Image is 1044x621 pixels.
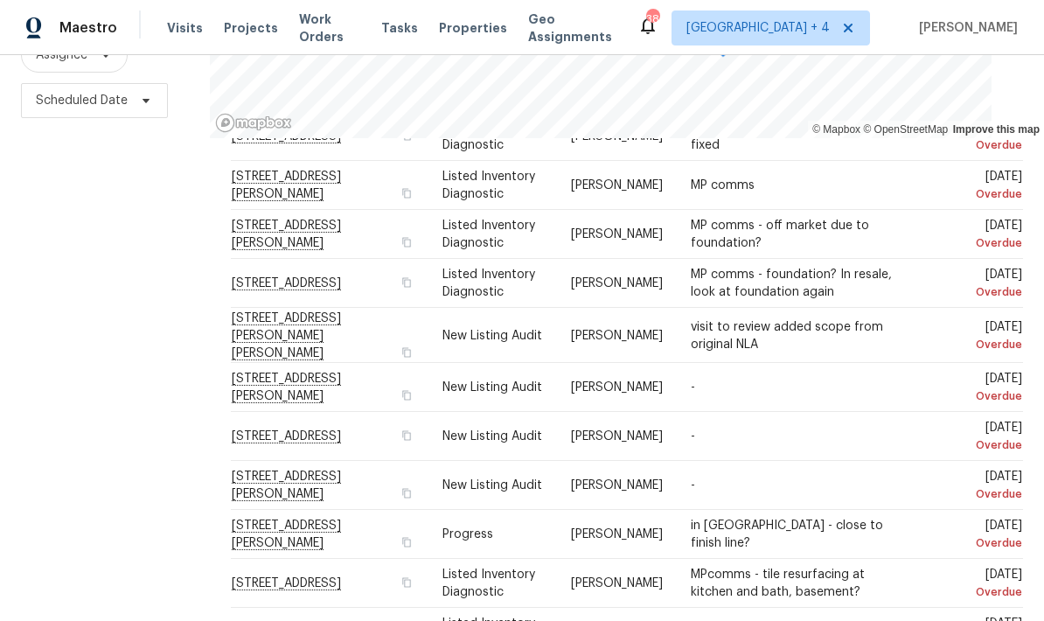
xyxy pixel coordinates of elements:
button: Copy Address [399,128,414,143]
span: [DATE] [929,471,1022,503]
button: Copy Address [399,234,414,250]
span: [DATE] [929,569,1022,601]
a: Mapbox [812,123,860,136]
span: Progress [442,528,493,541]
span: [DATE] [929,220,1022,252]
button: Copy Address [399,275,414,290]
span: Maestro [59,19,117,37]
span: New Listing Audit [442,381,542,394]
div: Overdue [929,387,1022,405]
div: Overdue [929,283,1022,301]
div: Overdue [929,234,1022,252]
button: Copy Address [399,387,414,403]
span: Listed Inventory Diagnostic [442,269,535,298]
span: Properties [439,19,507,37]
span: [DATE] [929,320,1022,352]
span: New Listing Audit [442,430,542,443]
button: Copy Address [399,575,414,590]
span: [DATE] [929,520,1022,552]
span: Scheduled Date [36,92,128,109]
div: Overdue [929,185,1022,203]
span: MPcomms - tile resurfacing at kitchen and bath, basement? [691,569,865,598]
span: [DATE] [929,171,1022,203]
span: Listed Inventory Diagnostic [442,220,535,249]
span: Geo Assignments [528,10,616,45]
a: OpenStreetMap [863,123,948,136]
span: [DATE] [929,422,1022,454]
span: [DATE] [929,122,1022,154]
span: [DATE] [929,269,1022,301]
span: MP comms [691,179,755,192]
span: Listed Inventory Diagnostic [442,171,535,200]
span: [PERSON_NAME] [571,277,663,290]
span: visit to review added scope from original NLA [691,320,883,350]
span: [DATE] [929,373,1022,405]
div: Overdue [929,436,1022,454]
span: New Listing Audit [442,329,542,341]
span: Visits [167,19,203,37]
span: - [691,479,695,492]
span: [PERSON_NAME] [571,329,663,341]
button: Copy Address [399,344,414,359]
span: MP comms - water off issues, verify fixed [691,122,896,151]
span: MP comms - off market due to foundation? [691,220,869,249]
span: [PERSON_NAME] [912,19,1018,37]
span: MP comms - foundation? In resale, look at foundation again [691,269,892,298]
button: Copy Address [399,534,414,550]
span: - [691,381,695,394]
span: Listed Inventory Diagnostic [442,569,535,598]
a: Mapbox homepage [215,113,292,133]
span: Projects [224,19,278,37]
span: Work Orders [299,10,360,45]
span: [PERSON_NAME] [571,479,663,492]
span: [PERSON_NAME] [571,528,663,541]
span: [PERSON_NAME] [571,577,663,590]
span: [PERSON_NAME] [571,430,663,443]
div: Overdue [929,335,1022,352]
span: New Listing Audit [442,479,542,492]
span: [PERSON_NAME] [571,381,663,394]
button: Copy Address [399,185,414,201]
span: Listed Inventory Diagnostic [442,122,535,151]
button: Copy Address [399,428,414,443]
span: in [GEOGRAPHIC_DATA] - close to finish line? [691,520,883,549]
button: Copy Address [399,485,414,501]
span: - [691,430,695,443]
span: [PERSON_NAME] [571,179,663,192]
span: Tasks [381,22,418,34]
a: Improve this map [953,123,1040,136]
div: Overdue [929,485,1022,503]
span: Assignee [36,46,87,64]
div: Overdue [929,583,1022,601]
div: 38 [646,10,658,28]
div: Overdue [929,136,1022,154]
span: [PERSON_NAME] [571,130,663,143]
div: Overdue [929,534,1022,552]
span: [PERSON_NAME] [571,228,663,241]
span: [GEOGRAPHIC_DATA] + 4 [686,19,830,37]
